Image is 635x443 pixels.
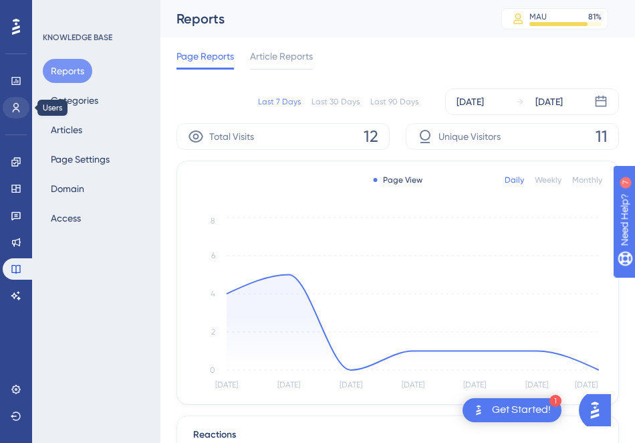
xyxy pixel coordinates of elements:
button: Articles [43,118,90,142]
div: Last 7 Days [258,96,301,107]
div: KNOWLEDGE BASE [43,32,112,43]
button: Domain [43,177,92,201]
div: Get Started! [492,403,551,418]
div: Page View [374,175,422,185]
button: Access [43,206,89,230]
tspan: [DATE] [463,380,486,389]
div: Open Get Started! checklist, remaining modules: 1 [463,398,561,422]
div: Monthly [572,175,602,185]
div: Last 30 Days [311,96,360,107]
span: 12 [364,126,378,147]
span: 11 [596,126,608,147]
span: Need Help? [31,3,84,19]
iframe: UserGuiding AI Assistant Launcher [579,390,619,430]
tspan: 2 [211,327,215,337]
div: 81 % [588,11,602,22]
button: Reports [43,59,92,83]
tspan: [DATE] [575,380,598,389]
div: 1 [549,395,561,407]
tspan: [DATE] [215,380,238,389]
tspan: [DATE] [525,380,548,389]
tspan: 4 [211,289,215,298]
div: [DATE] [535,94,563,110]
div: Reactions [193,427,602,443]
div: MAU [529,11,547,22]
span: Page Reports [176,48,234,64]
tspan: 0 [210,365,215,375]
div: Weekly [535,175,561,185]
div: 7 [93,7,97,17]
div: Last 90 Days [370,96,418,107]
button: Page Settings [43,147,118,171]
div: Reports [176,9,468,28]
tspan: 6 [211,251,215,260]
tspan: [DATE] [402,380,424,389]
tspan: 8 [211,216,215,226]
tspan: [DATE] [277,380,300,389]
span: Unique Visitors [438,128,501,145]
img: launcher-image-alternative-text [471,402,487,418]
span: Article Reports [250,48,313,64]
div: Daily [505,175,524,185]
tspan: [DATE] [340,380,362,389]
div: [DATE] [457,94,484,110]
button: Categories [43,88,106,112]
span: Total Visits [209,128,254,145]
